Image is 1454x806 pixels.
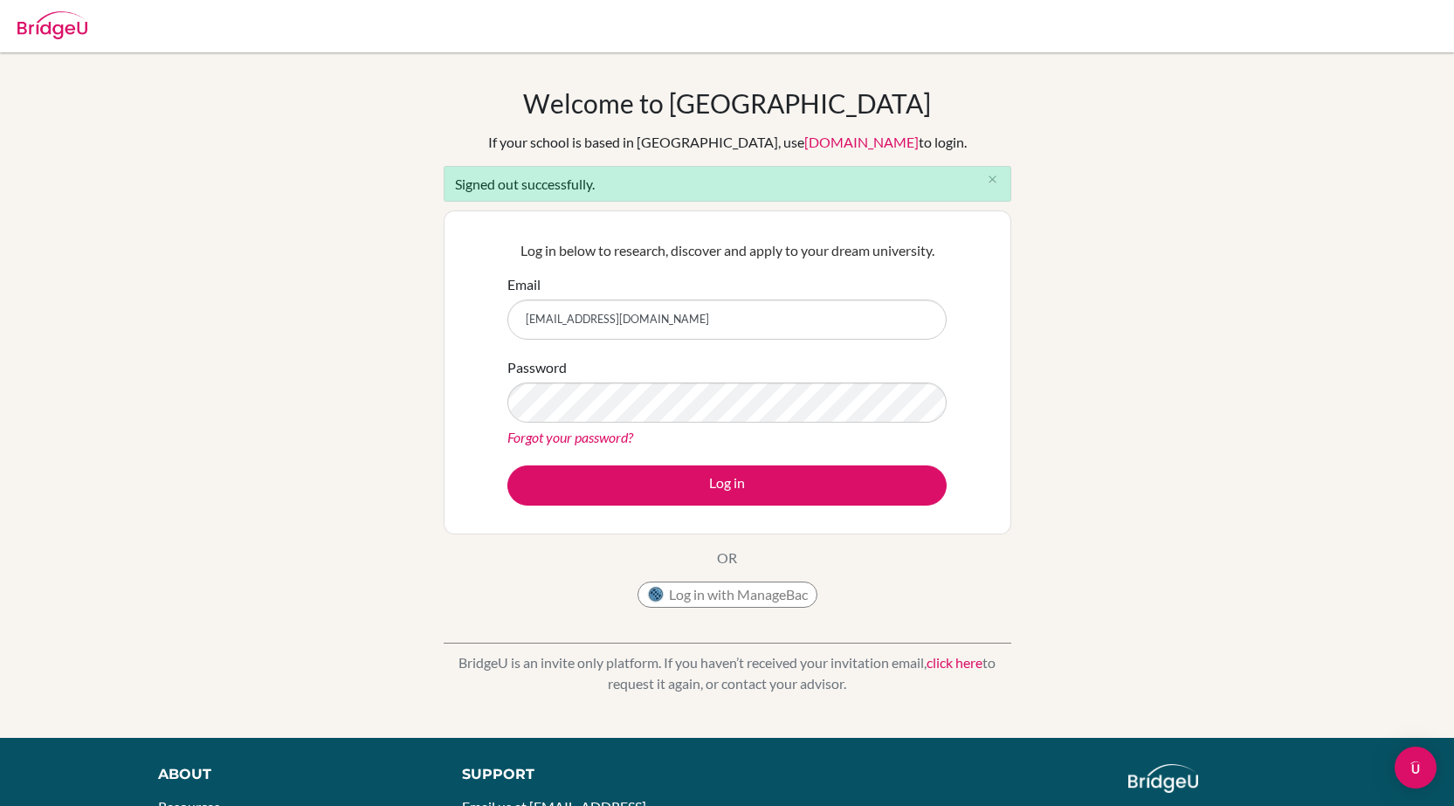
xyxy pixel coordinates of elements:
div: Support [462,764,707,785]
label: Password [507,357,567,378]
p: BridgeU is an invite only platform. If you haven’t received your invitation email, to request it ... [444,652,1011,694]
div: About [158,764,423,785]
button: Log in [507,465,947,506]
p: Log in below to research, discover and apply to your dream university. [507,240,947,261]
div: Open Intercom Messenger [1395,747,1437,789]
i: close [986,173,999,186]
a: click here [927,654,982,671]
div: If your school is based in [GEOGRAPHIC_DATA], use to login. [488,132,967,153]
label: Email [507,274,541,295]
button: Close [975,167,1010,193]
img: Bridge-U [17,11,87,39]
p: OR [717,548,737,568]
button: Log in with ManageBac [637,582,817,608]
img: logo_white@2x-f4f0deed5e89b7ecb1c2cc34c3e3d731f90f0f143d5ea2071677605dd97b5244.png [1128,764,1199,793]
a: Forgot your password? [507,429,633,445]
h1: Welcome to [GEOGRAPHIC_DATA] [523,87,931,119]
div: Signed out successfully. [444,166,1011,202]
a: [DOMAIN_NAME] [804,134,919,150]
